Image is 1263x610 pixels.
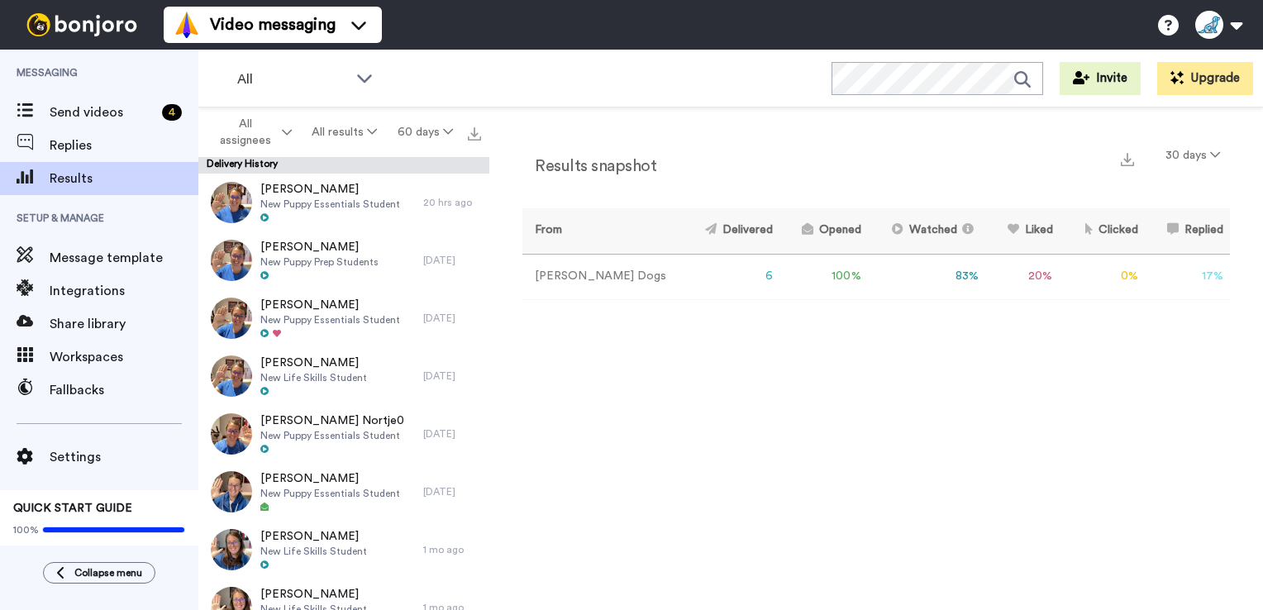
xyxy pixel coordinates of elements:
[260,255,379,269] span: New Puppy Prep Students
[522,254,682,299] td: [PERSON_NAME] Dogs
[20,13,144,36] img: bj-logo-header-white.svg
[423,254,481,267] div: [DATE]
[43,562,155,584] button: Collapse menu
[986,208,1060,254] th: Liked
[986,254,1060,299] td: 20 %
[211,355,252,397] img: ff4f1050-efa8-4c98-8bed-2598fec022fd-thumb.jpg
[198,347,489,405] a: [PERSON_NAME]New Life Skills Student[DATE]
[423,427,481,441] div: [DATE]
[50,447,198,467] span: Settings
[1060,62,1141,95] button: Invite
[868,208,986,254] th: Watched
[211,413,252,455] img: c3bc03d7-670e-49bf-9898-1d5ddd4636eb-thumb.jpg
[50,136,198,155] span: Replies
[198,157,489,174] div: Delivery History
[260,313,400,326] span: New Puppy Essentials Student
[1156,141,1230,170] button: 30 days
[1116,146,1139,170] button: Export a summary of each team member’s results that match this filter now.
[212,116,279,149] span: All assignees
[50,248,198,268] span: Message template
[198,463,489,521] a: [PERSON_NAME]New Puppy Essentials Student[DATE]
[468,127,481,141] img: export.svg
[50,281,198,301] span: Integrations
[1121,153,1134,166] img: export.svg
[260,198,400,211] span: New Puppy Essentials Student
[682,208,779,254] th: Delivered
[237,69,348,89] span: All
[260,545,367,558] span: New Life Skills Student
[1145,254,1230,299] td: 17 %
[260,239,379,255] span: [PERSON_NAME]
[13,523,39,536] span: 100%
[423,369,481,383] div: [DATE]
[211,240,252,281] img: fc38229b-5caf-4dec-9921-5a8f20d88ccd-thumb.jpg
[302,117,387,147] button: All results
[211,471,252,512] img: a510ceaf-d84d-4ced-88ae-451784419046-thumb.jpg
[211,529,252,570] img: 9fa5d7b6-bb11-4fa6-be69-27c065736a2f-thumb.jpg
[211,182,252,223] img: 9f918230-4728-48fb-99b4-3609151c263e-thumb.jpg
[260,371,367,384] span: New Life Skills Student
[1060,208,1146,254] th: Clicked
[162,104,182,121] div: 4
[260,297,400,313] span: [PERSON_NAME]
[779,208,868,254] th: Opened
[423,543,481,556] div: 1 mo ago
[423,196,481,209] div: 20 hrs ago
[260,487,400,500] span: New Puppy Essentials Student
[174,12,200,38] img: vm-color.svg
[13,503,132,514] span: QUICK START GUIDE
[198,231,489,289] a: [PERSON_NAME]New Puppy Prep Students[DATE]
[260,470,400,487] span: [PERSON_NAME]
[463,120,486,145] button: Export all results that match these filters now.
[260,586,367,603] span: [PERSON_NAME]
[210,13,336,36] span: Video messaging
[50,347,198,367] span: Workspaces
[260,528,367,545] span: [PERSON_NAME]
[1157,62,1253,95] button: Upgrade
[423,312,481,325] div: [DATE]
[423,485,481,498] div: [DATE]
[388,117,463,147] button: 60 days
[1145,208,1230,254] th: Replied
[202,109,302,155] button: All assignees
[779,254,868,299] td: 100 %
[1060,254,1146,299] td: 0 %
[522,208,682,254] th: From
[260,429,404,442] span: New Puppy Essentials Student
[50,380,198,400] span: Fallbacks
[50,314,198,334] span: Share library
[522,157,656,175] h2: Results snapshot
[260,181,400,198] span: [PERSON_NAME]
[198,289,489,347] a: [PERSON_NAME]New Puppy Essentials Student[DATE]
[198,174,489,231] a: [PERSON_NAME]New Puppy Essentials Student20 hrs ago
[260,355,367,371] span: [PERSON_NAME]
[50,169,198,188] span: Results
[198,521,489,579] a: [PERSON_NAME]New Life Skills Student1 mo ago
[211,298,252,339] img: 5bb96cfb-8981-4d5f-9177-af30a17f4bb7-thumb.jpg
[260,412,404,429] span: [PERSON_NAME] Nortje0
[50,102,155,122] span: Send videos
[682,254,779,299] td: 6
[74,566,142,579] span: Collapse menu
[198,405,489,463] a: [PERSON_NAME] Nortje0New Puppy Essentials Student[DATE]
[868,254,986,299] td: 83 %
